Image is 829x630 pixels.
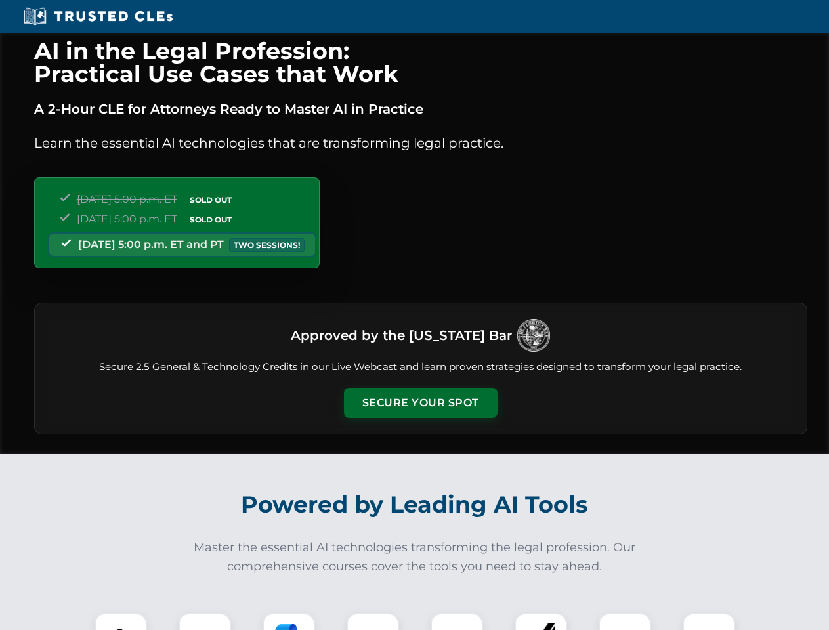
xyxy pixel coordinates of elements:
p: Secure 2.5 General & Technology Credits in our Live Webcast and learn proven strategies designed ... [51,360,791,375]
span: [DATE] 5:00 p.m. ET [77,213,177,225]
p: Learn the essential AI technologies that are transforming legal practice. [34,133,807,154]
img: Trusted CLEs [20,7,177,26]
button: Secure Your Spot [344,388,498,418]
span: [DATE] 5:00 p.m. ET [77,193,177,205]
h2: Powered by Leading AI Tools [51,482,778,528]
img: Logo [517,319,550,352]
span: SOLD OUT [185,213,236,226]
p: A 2-Hour CLE for Attorneys Ready to Master AI in Practice [34,98,807,119]
p: Master the essential AI technologies transforming the legal profession. Our comprehensive courses... [185,538,645,576]
h3: Approved by the [US_STATE] Bar [291,324,512,347]
span: SOLD OUT [185,193,236,207]
h1: AI in the Legal Profession: Practical Use Cases that Work [34,39,807,85]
